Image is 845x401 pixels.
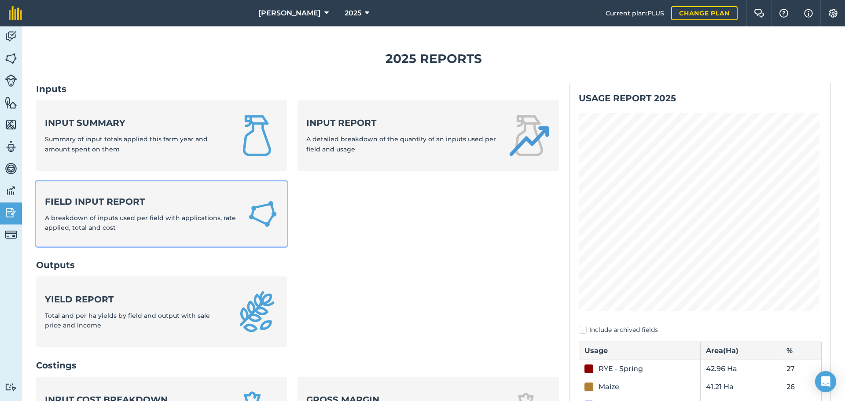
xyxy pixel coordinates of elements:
[781,360,822,378] td: 27
[45,117,225,129] strong: Input summary
[606,8,664,18] span: Current plan : PLUS
[671,6,738,20] a: Change plan
[5,52,17,65] img: svg+xml;base64,PHN2ZyB4bWxucz0iaHR0cDovL3d3dy53My5vcmcvMjAwMC9zdmciIHdpZHRoPSI1NiIgaGVpZ2h0PSI2MC...
[508,114,550,157] img: Input report
[5,228,17,241] img: svg+xml;base64,PD94bWwgdmVyc2lvbj0iMS4wIiBlbmNvZGluZz0idXRmLTgiPz4KPCEtLSBHZW5lcmF0b3I6IEFkb2JlIE...
[5,206,17,219] img: svg+xml;base64,PD94bWwgdmVyc2lvbj0iMS4wIiBlbmNvZGluZz0idXRmLTgiPz4KPCEtLSBHZW5lcmF0b3I6IEFkb2JlIE...
[700,360,781,378] td: 42.96 Ha
[236,114,278,157] img: Input summary
[36,49,831,69] h1: 2025 Reports
[5,96,17,109] img: svg+xml;base64,PHN2ZyB4bWxucz0iaHR0cDovL3d3dy53My5vcmcvMjAwMC9zdmciIHdpZHRoPSI1NiIgaGVpZ2h0PSI2MC...
[5,118,17,131] img: svg+xml;base64,PHN2ZyB4bWxucz0iaHR0cDovL3d3dy53My5vcmcvMjAwMC9zdmciIHdpZHRoPSI1NiIgaGVpZ2h0PSI2MC...
[258,8,321,18] span: [PERSON_NAME]
[36,181,287,247] a: Field Input ReportA breakdown of inputs used per field with applications, rate applied, total and...
[5,162,17,175] img: svg+xml;base64,PD94bWwgdmVyc2lvbj0iMS4wIiBlbmNvZGluZz0idXRmLTgiPz4KPCEtLSBHZW5lcmF0b3I6IEFkb2JlIE...
[36,83,559,95] h2: Inputs
[306,135,496,153] span: A detailed breakdown of the quantity of an inputs used per field and usage
[306,117,497,129] strong: Input report
[45,135,208,153] span: Summary of input totals applied this farm year and amount spent on them
[815,371,836,392] div: Open Intercom Messenger
[599,364,643,374] div: RYE - Spring
[45,214,236,232] span: A breakdown of inputs used per field with applications, rate applied, total and cost
[36,259,559,271] h2: Outputs
[36,100,287,171] a: Input summarySummary of input totals applied this farm year and amount spent on them
[700,378,781,396] td: 41.21 Ha
[828,9,838,18] img: A cog icon
[36,359,559,372] h2: Costings
[781,342,822,360] th: %
[45,293,225,305] strong: Yield report
[5,184,17,197] img: svg+xml;base64,PD94bWwgdmVyc2lvbj0iMS4wIiBlbmNvZGluZz0idXRmLTgiPz4KPCEtLSBHZW5lcmF0b3I6IEFkb2JlIE...
[36,276,287,347] a: Yield reportTotal and per ha yields by field and output with sale price and income
[579,92,822,104] h2: Usage report 2025
[45,312,210,329] span: Total and per ha yields by field and output with sale price and income
[5,30,17,43] img: svg+xml;base64,PD94bWwgdmVyc2lvbj0iMS4wIiBlbmNvZGluZz0idXRmLTgiPz4KPCEtLSBHZW5lcmF0b3I6IEFkb2JlIE...
[5,74,17,87] img: svg+xml;base64,PD94bWwgdmVyc2lvbj0iMS4wIiBlbmNvZGluZz0idXRmLTgiPz4KPCEtLSBHZW5lcmF0b3I6IEFkb2JlIE...
[236,291,278,333] img: Yield report
[9,6,22,20] img: fieldmargin Logo
[754,9,764,18] img: Two speech bubbles overlapping with the left bubble in the forefront
[599,382,619,392] div: Maize
[5,383,17,391] img: svg+xml;base64,PD94bWwgdmVyc2lvbj0iMS4wIiBlbmNvZGluZz0idXRmLTgiPz4KPCEtLSBHZW5lcmF0b3I6IEFkb2JlIE...
[345,8,361,18] span: 2025
[5,140,17,153] img: svg+xml;base64,PD94bWwgdmVyc2lvbj0iMS4wIiBlbmNvZGluZz0idXRmLTgiPz4KPCEtLSBHZW5lcmF0b3I6IEFkb2JlIE...
[579,342,701,360] th: Usage
[298,100,559,171] a: Input reportA detailed breakdown of the quantity of an inputs used per field and usage
[804,8,813,18] img: svg+xml;base64,PHN2ZyB4bWxucz0iaHR0cDovL3d3dy53My5vcmcvMjAwMC9zdmciIHdpZHRoPSIxNyIgaGVpZ2h0PSIxNy...
[700,342,781,360] th: Area ( Ha )
[579,325,822,335] label: Include archived fields
[779,9,789,18] img: A question mark icon
[247,198,278,231] img: Field Input Report
[781,378,822,396] td: 26
[45,195,237,208] strong: Field Input Report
